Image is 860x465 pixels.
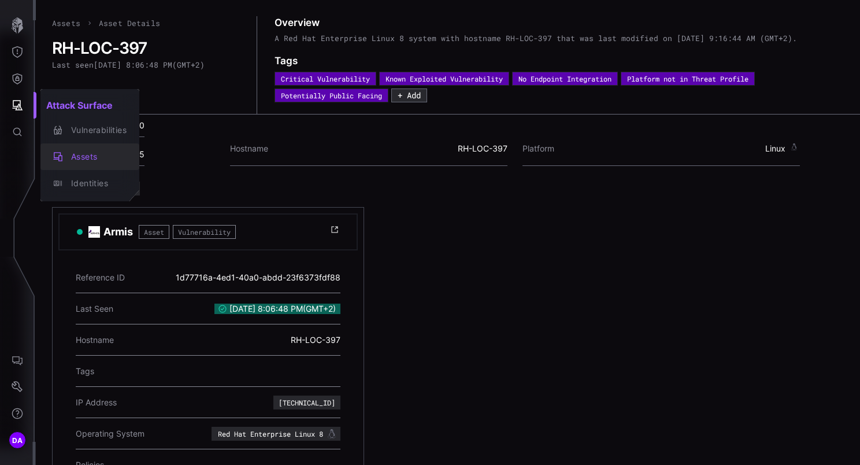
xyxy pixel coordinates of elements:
[65,150,127,164] div: Assets
[65,176,127,191] div: Identities
[40,117,139,143] button: Vulnerabilities
[40,143,139,170] button: Assets
[40,94,139,117] h2: Attack Surface
[40,170,139,197] button: Identities
[65,123,127,138] div: Vulnerabilities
